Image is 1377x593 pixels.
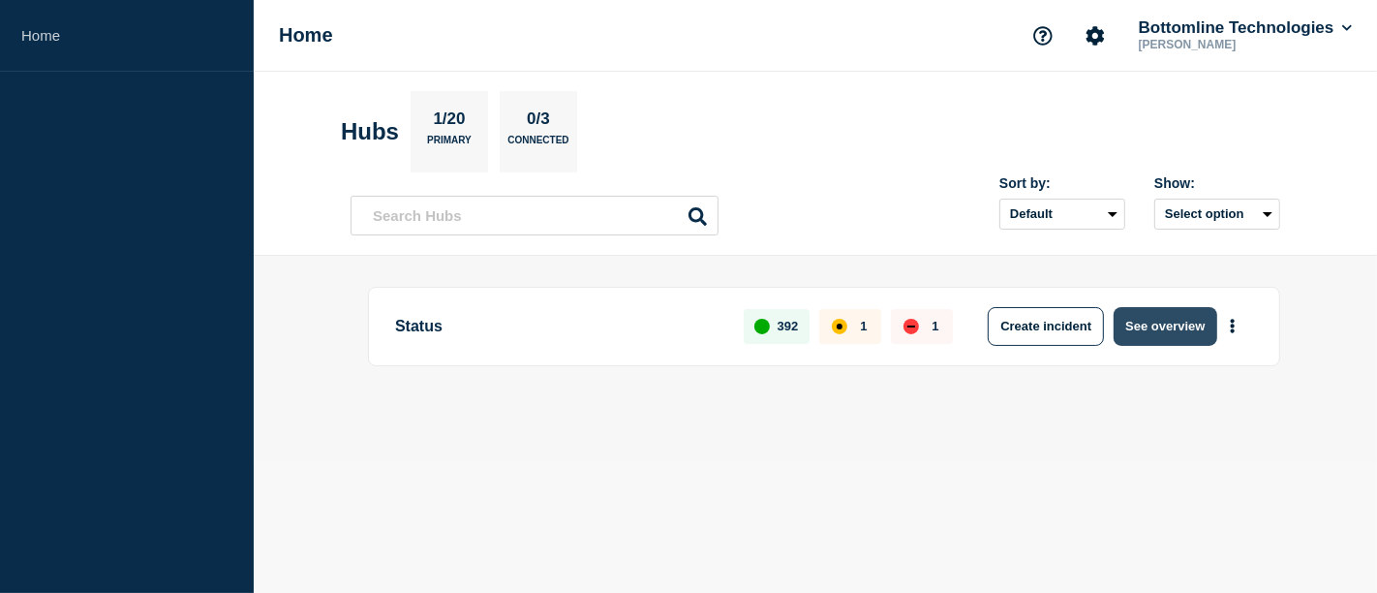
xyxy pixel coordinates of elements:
h1: Home [279,24,333,47]
p: Status [395,307,721,346]
button: See overview [1114,307,1216,346]
p: 1 [860,319,867,333]
button: Bottomline Technologies [1135,18,1356,38]
input: Search Hubs [351,196,719,235]
div: down [903,319,919,334]
button: Select option [1154,199,1280,230]
div: affected [832,319,847,334]
p: 0/3 [520,109,558,135]
p: 1/20 [426,109,473,135]
p: Connected [507,135,568,155]
button: Create incident [988,307,1104,346]
div: Show: [1154,175,1280,191]
div: up [754,319,770,334]
button: Account settings [1075,16,1116,56]
div: Sort by: [999,175,1125,191]
h2: Hubs [341,118,399,145]
p: [PERSON_NAME] [1135,38,1336,51]
select: Sort by [999,199,1125,230]
button: Support [1023,16,1063,56]
p: Primary [427,135,472,155]
button: More actions [1220,308,1245,344]
p: 1 [932,319,938,333]
p: 392 [778,319,799,333]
